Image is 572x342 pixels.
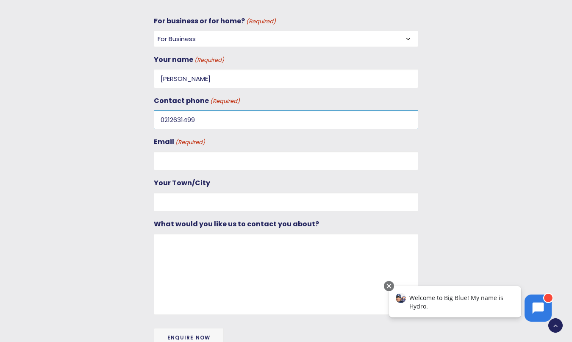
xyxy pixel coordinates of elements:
label: Contact phone [154,95,240,107]
label: Your name [154,54,224,66]
label: For business or for home? [154,15,276,27]
label: What would you like us to contact you about? [154,218,319,230]
label: Email [154,136,205,148]
label: Your Town/City [154,177,210,189]
span: (Required) [175,138,205,147]
iframe: Chatbot [380,279,560,330]
span: (Required) [246,17,276,27]
span: (Required) [194,56,225,65]
span: (Required) [210,97,240,106]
